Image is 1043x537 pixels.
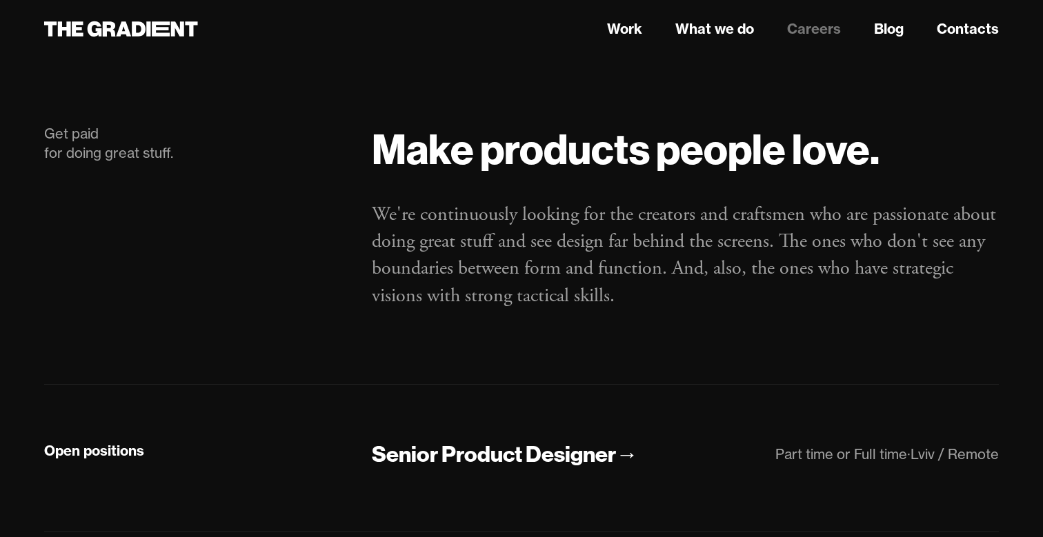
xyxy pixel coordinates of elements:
[874,19,904,39] a: Blog
[607,19,642,39] a: Work
[775,445,907,463] div: Part time or Full time
[372,440,638,469] a: Senior Product Designer→
[372,201,999,310] p: We're continuously looking for the creators and craftsmen who are passionate about doing great st...
[44,442,144,459] strong: Open positions
[372,440,616,469] div: Senior Product Designer
[616,440,638,469] div: →
[911,445,999,463] div: Lviv / Remote
[907,445,911,463] div: ·
[372,123,880,175] strong: Make products people love.
[675,19,754,39] a: What we do
[44,124,344,163] div: Get paid for doing great stuff.
[787,19,841,39] a: Careers
[937,19,999,39] a: Contacts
